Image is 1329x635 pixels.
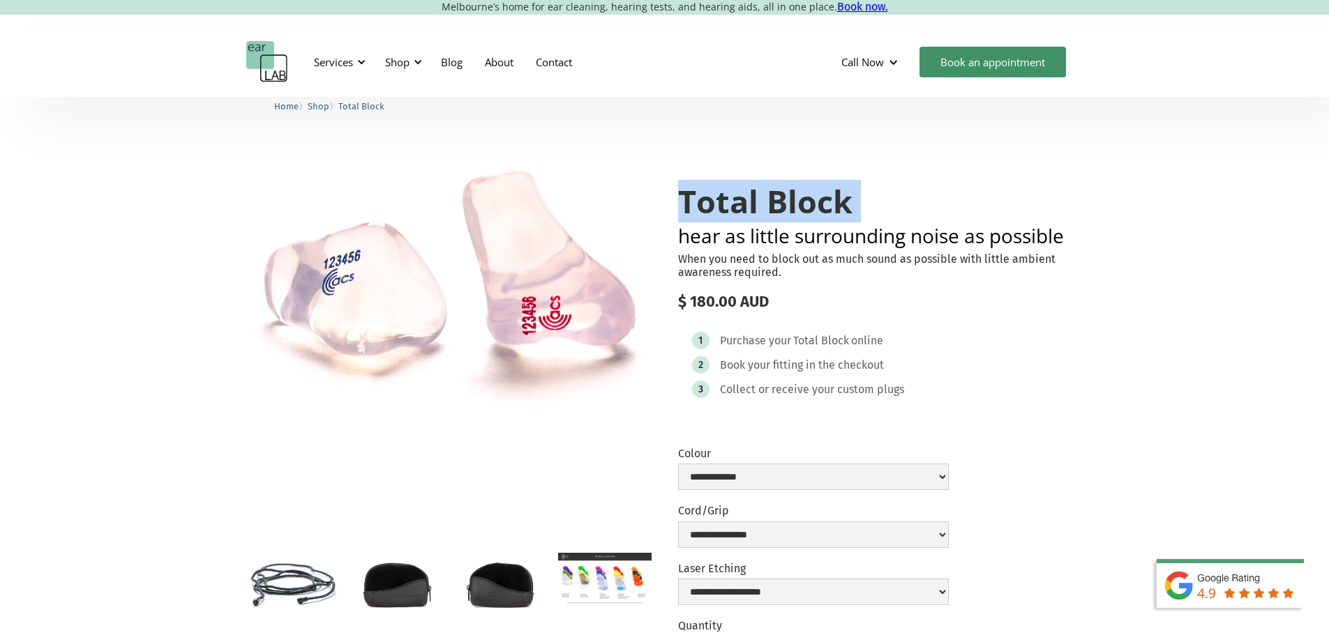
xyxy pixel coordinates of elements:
a: open lightbox [350,553,443,614]
div: Services [306,41,370,83]
h2: hear as little surrounding noise as possible [678,226,1083,245]
a: Book an appointment [919,47,1066,77]
div: Call Now [830,41,913,83]
div: Total Block [793,334,849,348]
a: open lightbox [246,156,652,424]
div: Shop [377,41,426,83]
div: 3 [698,384,703,395]
div: Shop [385,55,410,69]
a: Total Block [338,99,384,112]
div: Services [314,55,353,69]
a: About [474,42,525,82]
label: Colour [678,447,949,460]
div: 1 [698,335,703,346]
label: Laser Etching [678,562,949,575]
div: Book your fitting in the checkout [720,358,884,372]
a: open lightbox [454,553,547,614]
div: Purchase your [720,334,791,348]
a: Blog [430,42,474,82]
span: Shop [308,101,329,112]
label: Cord/Grip [678,504,949,517]
div: online [851,334,883,348]
div: Collect or receive your custom plugs [720,383,904,397]
a: Home [274,99,299,112]
a: Contact [525,42,583,82]
li: 〉 [308,99,338,114]
span: Total Block [338,101,384,112]
div: 2 [698,360,703,370]
p: When you need to block out as much sound as possible with little ambient awareness required. [678,252,1083,279]
a: open lightbox [246,553,339,614]
span: Home [274,101,299,112]
a: home [246,41,288,83]
a: open lightbox [558,553,651,605]
div: $ 180.00 AUD [678,293,1083,311]
li: 〉 [274,99,308,114]
label: Quantity [678,619,722,632]
h1: Total Block [678,184,1083,219]
a: Shop [308,99,329,112]
div: Call Now [841,55,884,69]
img: Total Block [246,156,652,424]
